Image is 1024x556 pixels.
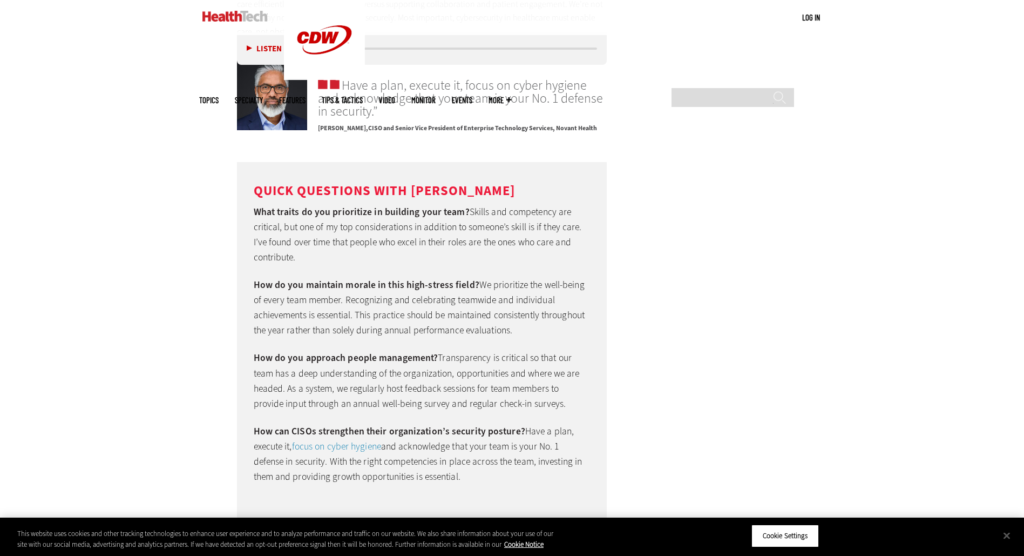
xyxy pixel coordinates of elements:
strong: How do you approach people management? [254,351,438,364]
span: More [489,96,511,104]
img: Home [202,11,268,22]
span: Topics [199,96,219,104]
a: MonITor [411,96,436,104]
button: Close [995,524,1019,547]
button: Cookie Settings [751,525,819,547]
strong: How do you maintain morale in this high-stress field? [254,278,479,291]
a: Events [452,96,472,104]
a: CDW [284,71,365,83]
a: focus on cyber hygiene [292,440,381,453]
div: This website uses cookies and other tracking technologies to enhance user experience and to analy... [17,528,563,550]
div: User menu [802,12,820,23]
a: More information about your privacy [504,540,544,549]
a: Features [279,96,306,104]
p: We prioritize the well-being of every team member. Recognizing and celebrating teamwide and indiv... [254,277,591,338]
a: Tips & Tactics [322,96,363,104]
p: Have a plan, execute it, and acknowledge that your team is your No. 1 defense in security. With t... [254,424,591,485]
span: Specialty [235,96,263,104]
a: Log in [802,12,820,22]
span: [PERSON_NAME] [318,124,368,132]
p: Skills and competency are critical, but one of my top considerations in addition to someone’s ski... [254,204,591,265]
span: Have a plan, execute it, focus on cyber hygiene and acknowledge that your team is your No. 1 defe... [318,71,607,118]
p: CISO and Senior Vice President of Enterprise Technology Services, Novant Health [318,118,607,133]
p: Transparency is critical so that our team has a deep understanding of the organization, opportuni... [254,350,591,411]
h3: Quick Questions with [PERSON_NAME] [254,184,591,198]
a: Video [379,96,395,104]
strong: How can CISOs strengthen their organization’s security posture? [254,425,525,438]
strong: What traits do you prioritize in building your team? [254,205,470,218]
